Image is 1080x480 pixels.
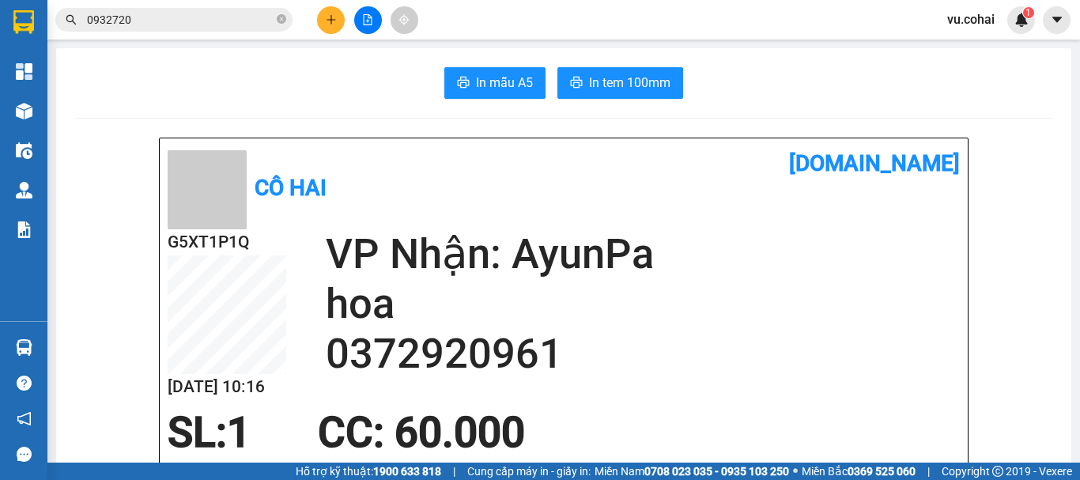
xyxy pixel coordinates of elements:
[168,408,227,457] span: SL:
[457,76,470,91] span: printer
[16,142,32,159] img: warehouse-icon
[326,279,960,329] h2: hoa
[476,73,533,93] span: In mẫu A5
[168,229,286,255] h2: G5XT1P1Q
[453,463,455,480] span: |
[802,463,916,480] span: Miền Bắc
[317,6,345,34] button: plus
[16,221,32,238] img: solution-icon
[589,73,670,93] span: In tem 100mm
[354,6,382,34] button: file-add
[1050,13,1064,27] span: caret-down
[398,14,410,25] span: aim
[168,374,286,400] h2: [DATE] 10:16
[326,14,337,25] span: plus
[1043,6,1071,34] button: caret-down
[793,468,798,474] span: ⚪️
[16,182,32,198] img: warehouse-icon
[1023,7,1034,18] sup: 1
[595,463,789,480] span: Miền Nam
[17,376,32,391] span: question-circle
[87,11,274,28] input: Tìm tên, số ĐT hoặc mã đơn
[362,14,373,25] span: file-add
[66,14,77,25] span: search
[296,463,441,480] span: Hỗ trợ kỹ thuật:
[848,465,916,478] strong: 0369 525 060
[16,103,32,119] img: warehouse-icon
[13,10,34,34] img: logo-vxr
[255,175,327,201] b: Cô Hai
[570,76,583,91] span: printer
[227,408,251,457] span: 1
[557,67,683,99] button: printerIn tem 100mm
[16,339,32,356] img: warehouse-icon
[17,411,32,426] span: notification
[373,465,441,478] strong: 1900 633 818
[927,463,930,480] span: |
[17,447,32,462] span: message
[935,9,1007,29] span: vu.cohai
[326,229,960,279] h2: VP Nhận: AyunPa
[16,63,32,80] img: dashboard-icon
[277,14,286,24] span: close-circle
[467,463,591,480] span: Cung cấp máy in - giấy in:
[1025,7,1031,18] span: 1
[391,6,418,34] button: aim
[992,466,1003,477] span: copyright
[789,150,960,176] b: [DOMAIN_NAME]
[277,13,286,28] span: close-circle
[1014,13,1029,27] img: icon-new-feature
[644,465,789,478] strong: 0708 023 035 - 0935 103 250
[444,67,546,99] button: printerIn mẫu A5
[308,409,534,456] div: CC : 60.000
[326,329,960,379] h2: 0372920961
